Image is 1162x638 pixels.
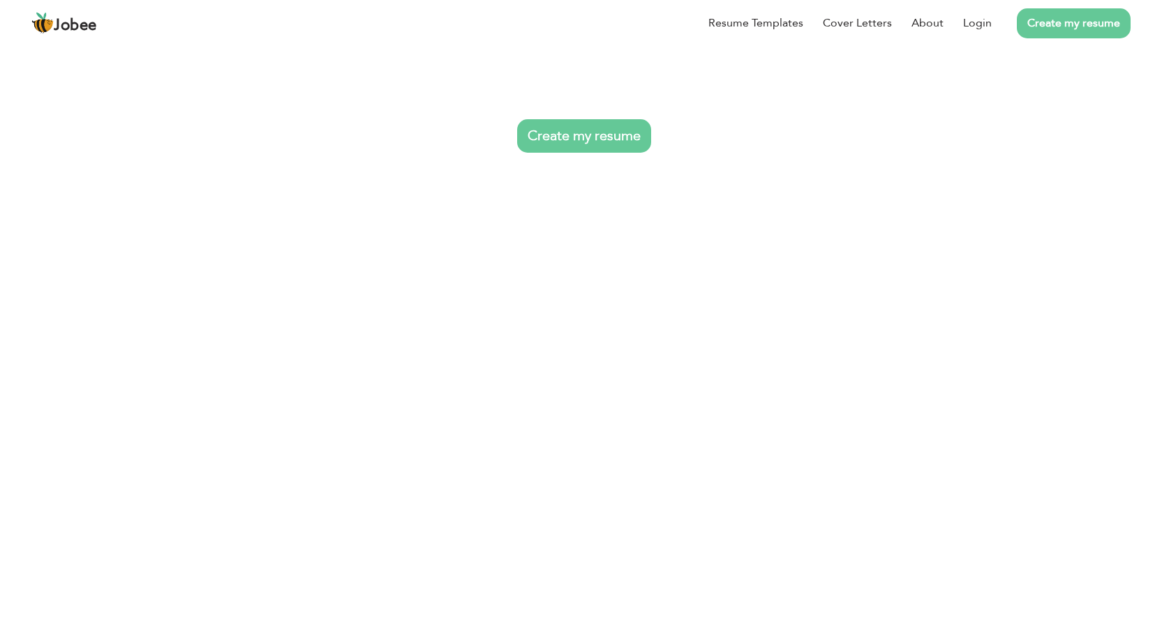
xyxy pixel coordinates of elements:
[911,15,944,31] a: About
[31,12,97,34] a: Jobee
[31,12,54,34] img: jobee.io
[1017,8,1131,38] a: Create my resume
[823,15,892,31] a: Cover Letters
[517,119,651,153] a: Create my resume
[708,15,803,31] a: Resume Templates
[54,18,97,33] span: Jobee
[963,15,992,31] a: Login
